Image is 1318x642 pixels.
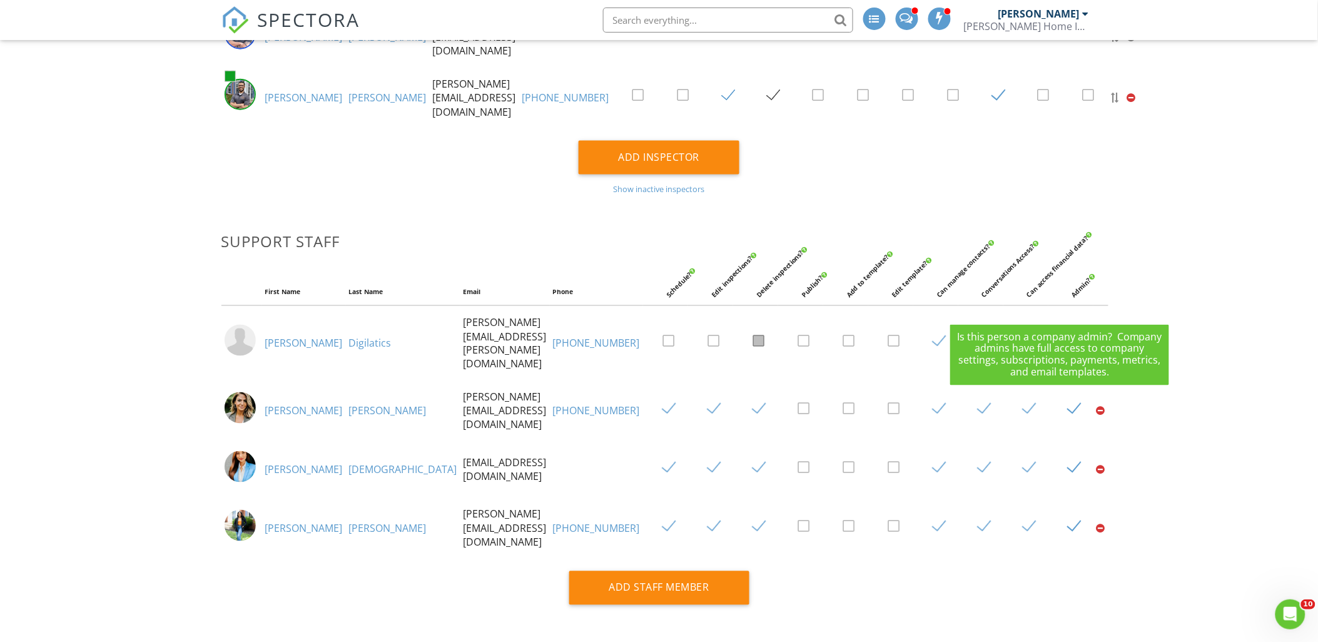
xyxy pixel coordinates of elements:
[1275,599,1305,629] iframe: Intercom live chat
[709,222,786,299] div: Edit inspections?
[980,222,1057,299] div: Conversations Access?
[349,463,457,477] a: [DEMOGRAPHIC_DATA]
[221,233,1097,250] h3: Support Staff
[221,6,249,34] img: The Best Home Inspection Software - Spectora
[998,8,1080,20] div: [PERSON_NAME]
[1025,222,1102,299] div: Can access financial data?
[460,278,550,306] th: Email
[844,222,921,299] div: Add to template?
[553,404,640,418] a: [PHONE_NUMBER]
[569,571,749,605] div: Add Staff Member
[754,222,831,299] div: Delete inspections?
[225,392,256,424] img: img_1279.jpg
[460,306,550,381] td: [PERSON_NAME][EMAIL_ADDRESS][PERSON_NAME][DOMAIN_NAME]
[221,17,360,43] a: SPECTORA
[221,184,1097,194] div: Show inactive inspectors
[664,222,741,299] div: Schedule?
[265,463,343,477] a: [PERSON_NAME]
[225,325,256,356] img: default-user-f0147aede5fd5fa78ca7ade42f37bd4542148d508eef1c3d3ea960f66861d68b.jpg
[799,222,876,299] div: Publish?
[430,68,519,128] td: [PERSON_NAME][EMAIL_ADDRESS][DOMAIN_NAME]
[265,91,343,104] a: [PERSON_NAME]
[935,222,1011,299] div: Can manage contacts?
[579,141,740,175] div: Add Inspector
[460,442,550,498] td: [EMAIL_ADDRESS][DOMAIN_NAME]
[258,6,360,33] span: SPECTORA
[349,337,392,350] a: Digilatics
[522,91,609,104] a: [PHONE_NUMBER]
[1070,222,1147,299] div: Admin?
[553,522,640,536] a: [PHONE_NUMBER]
[550,278,643,306] th: Phone
[553,337,640,350] a: [PHONE_NUMBER]
[349,404,427,418] a: [PERSON_NAME]
[1301,599,1315,609] span: 10
[349,522,427,536] a: [PERSON_NAME]
[460,498,550,559] td: [PERSON_NAME][EMAIL_ADDRESS][DOMAIN_NAME]
[225,79,256,110] img: img_1706.jpg
[225,510,256,541] img: shante_lambert.jpg
[460,381,550,442] td: [PERSON_NAME][EMAIL_ADDRESS][DOMAIN_NAME]
[603,8,853,33] input: Search everything...
[262,278,346,306] th: First Name
[225,451,256,482] img: img_4311.jpg
[964,20,1089,33] div: Lambert Home Inspections, LLC
[265,337,343,350] a: [PERSON_NAME]
[265,404,343,418] a: [PERSON_NAME]
[349,91,427,104] a: [PERSON_NAME]
[890,222,966,299] div: Edit template?
[265,522,343,536] a: [PERSON_NAME]
[346,278,460,306] th: Last Name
